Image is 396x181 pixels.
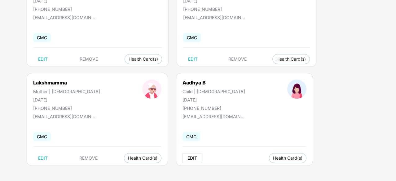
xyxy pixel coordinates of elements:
div: Child | [DEMOGRAPHIC_DATA] [183,89,245,94]
div: [PHONE_NUMBER] [33,6,101,12]
img: profileImage [142,80,161,99]
div: [PHONE_NUMBER] [183,106,245,111]
button: EDIT [183,54,203,64]
span: REMOVE [80,57,98,62]
button: REMOVE [223,54,252,64]
button: Health Card(s) [124,153,161,163]
span: REMOVE [79,156,98,161]
div: [PHONE_NUMBER] [33,106,100,111]
div: Mother | [DEMOGRAPHIC_DATA] [33,89,100,94]
span: EDIT [38,156,48,161]
span: EDIT [188,57,198,62]
button: EDIT [33,54,53,64]
span: Health Card(s) [128,157,157,160]
div: [EMAIL_ADDRESS][DOMAIN_NAME] [33,15,95,20]
div: [EMAIL_ADDRESS][DOMAIN_NAME] [183,114,244,119]
span: REMOVE [228,57,247,62]
span: Health Card(s) [129,58,158,61]
img: profileImage [287,80,306,99]
div: [DATE] [33,97,100,102]
span: GMC [33,33,51,42]
button: REMOVE [75,54,103,64]
span: Health Card(s) [273,157,302,160]
span: GMC [183,33,201,42]
span: EDIT [38,57,48,62]
span: GMC [183,132,200,141]
span: GMC [33,132,51,141]
div: [EMAIL_ADDRESS][DOMAIN_NAME] [183,15,245,20]
span: EDIT [187,156,197,161]
div: Lakshmamma [33,80,100,86]
div: Aadhya B [183,80,245,86]
button: Health Card(s) [125,54,162,64]
div: [PHONE_NUMBER] [183,6,249,12]
button: Health Card(s) [272,54,310,64]
span: Health Card(s) [276,58,306,61]
button: Health Card(s) [269,153,306,163]
div: [EMAIL_ADDRESS][DOMAIN_NAME] [33,114,95,119]
button: REMOVE [74,153,103,163]
button: EDIT [33,153,53,163]
div: [DATE] [183,97,245,102]
button: EDIT [183,153,202,163]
